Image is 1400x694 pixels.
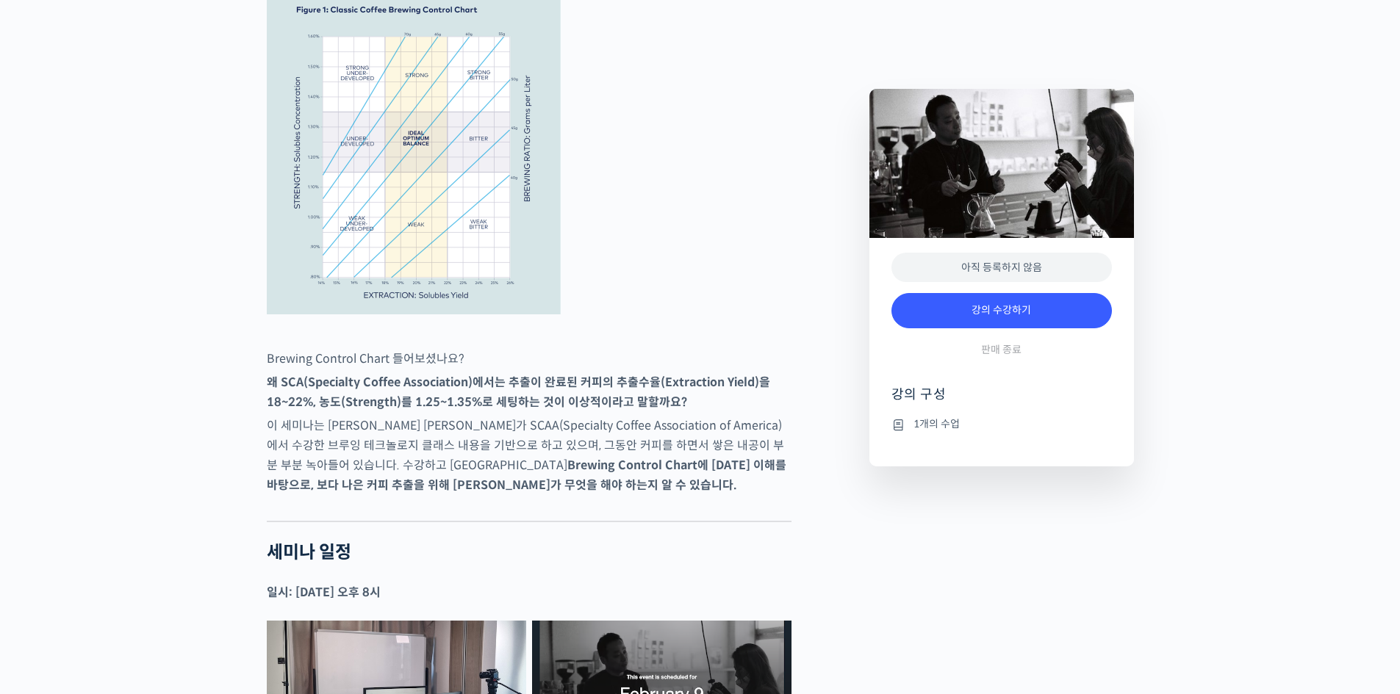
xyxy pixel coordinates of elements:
[267,542,791,563] h2: 세미나 일정
[97,466,190,502] a: 대화
[267,458,786,493] strong: Brewing Control Chart에 [DATE] 이해를 바탕으로, 보다 나은 커피 추출을 위해 [PERSON_NAME]가 무엇을 해야 하는지 알 수 있습니다.
[981,343,1022,357] span: 판매 종료
[46,488,55,499] span: 홈
[267,349,791,369] p: Brewing Control Chart 들어보셨나요?
[891,293,1112,328] a: 강의 수강하기
[267,585,381,600] strong: 일시: [DATE] 오후 8시
[267,416,791,495] p: 이 세미나는 [PERSON_NAME] [PERSON_NAME]가 SCAA(Specialty Coffee Association of America)에서 수강한 브루잉 테크놀로지...
[190,466,282,502] a: 설정
[227,488,245,499] span: 설정
[891,253,1112,283] div: 아직 등록하지 않음
[891,416,1112,433] li: 1개의 수업
[134,488,152,500] span: 대화
[891,386,1112,415] h4: 강의 구성
[267,375,770,410] strong: 왜 SCA(Specialty Coffee Association)에서는 추출이 완료된 커피의 추출수율(Extraction Yield)을 18~22%, 농도(Strength)를 ...
[4,466,97,502] a: 홈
